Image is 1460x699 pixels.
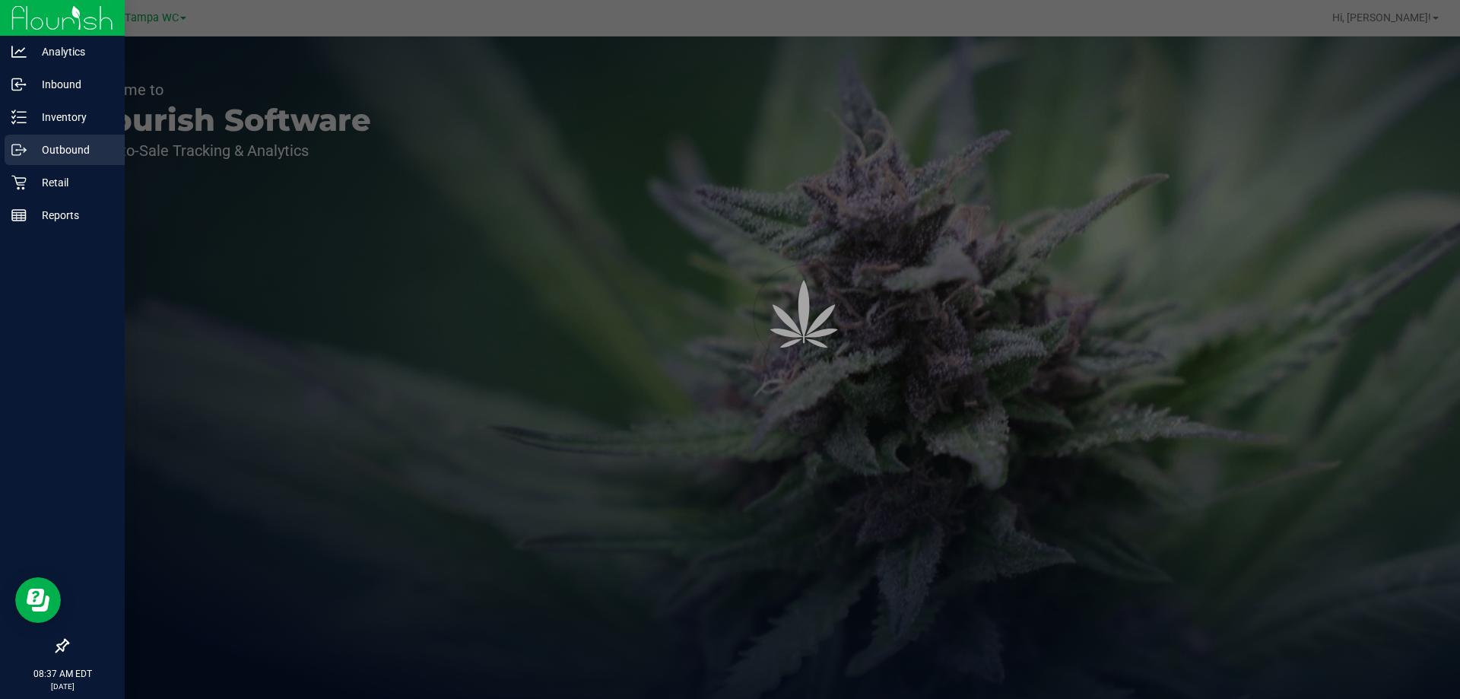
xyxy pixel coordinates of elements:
[27,108,118,126] p: Inventory
[11,142,27,157] inline-svg: Outbound
[27,173,118,192] p: Retail
[11,110,27,125] inline-svg: Inventory
[15,577,61,623] iframe: Resource center
[27,75,118,94] p: Inbound
[27,141,118,159] p: Outbound
[11,44,27,59] inline-svg: Analytics
[27,206,118,224] p: Reports
[7,681,118,692] p: [DATE]
[11,175,27,190] inline-svg: Retail
[11,77,27,92] inline-svg: Inbound
[7,667,118,681] p: 08:37 AM EDT
[27,43,118,61] p: Analytics
[11,208,27,223] inline-svg: Reports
